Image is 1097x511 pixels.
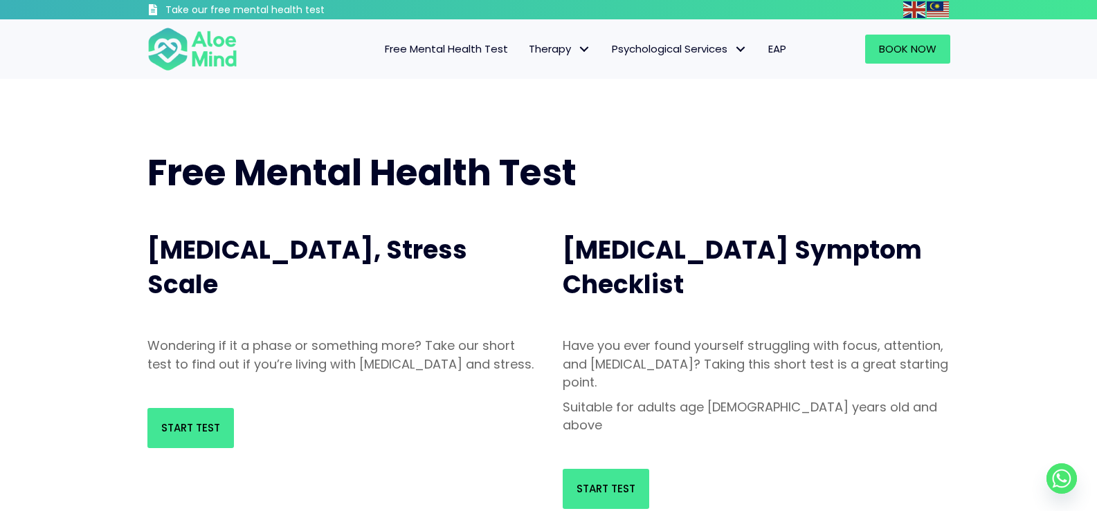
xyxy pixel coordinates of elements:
[574,39,595,59] span: Therapy: submenu
[147,337,535,373] p: Wondering if it a phase or something more? Take our short test to find out if you’re living with ...
[601,35,758,64] a: Psychological ServicesPsychological Services: submenu
[563,232,922,302] span: [MEDICAL_DATA] Symptom Checklist
[165,3,399,17] h3: Take our free mental health test
[612,41,747,56] span: Psychological Services
[903,1,927,17] a: English
[161,420,220,435] span: Start Test
[927,1,949,18] img: ms
[147,3,399,19] a: Take our free mental health test
[879,41,936,56] span: Book Now
[865,35,950,64] a: Book Now
[563,469,649,509] a: Start Test
[385,41,508,56] span: Free Mental Health Test
[758,35,797,64] a: EAP
[147,408,234,448] a: Start Test
[731,39,751,59] span: Psychological Services: submenu
[147,147,577,198] span: Free Mental Health Test
[577,481,635,496] span: Start Test
[374,35,518,64] a: Free Mental Health Test
[563,337,950,391] p: Have you ever found yourself struggling with focus, attention, and [MEDICAL_DATA]? Taking this sh...
[529,41,591,56] span: Therapy
[563,398,950,434] p: Suitable for adults age [DEMOGRAPHIC_DATA] years old and above
[903,1,925,18] img: en
[518,35,601,64] a: TherapyTherapy: submenu
[768,41,786,56] span: EAP
[1046,463,1077,494] a: Whatsapp
[255,35,797,64] nav: Menu
[147,26,237,72] img: Aloe mind Logo
[147,232,467,302] span: [MEDICAL_DATA], Stress Scale
[927,1,950,17] a: Malay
